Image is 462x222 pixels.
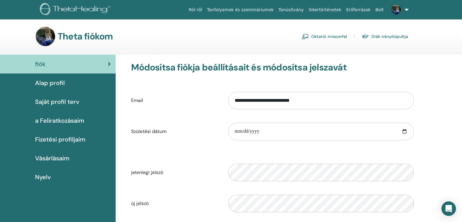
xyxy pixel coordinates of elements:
[58,31,113,42] h3: Theta fiókom
[306,4,344,15] a: Sikertörténetek
[127,198,224,209] label: új jelszó
[131,62,414,73] h3: Módosítsa fiókja beállításait és módosítsa jelszavát
[35,78,65,87] span: Alap profil
[205,4,276,15] a: Tanfolyamok és szemináriumok
[391,5,401,15] img: default.jpg
[344,4,373,15] a: Erőforrások
[276,4,306,15] a: Tanúsítvány
[127,95,224,106] label: Email
[35,116,84,125] span: a Feliratkozásaim
[302,34,309,39] img: chalkboard-teacher.svg
[35,172,51,182] span: Nyelv
[186,4,205,15] a: Ról ről
[36,27,55,46] img: default.jpg
[35,97,79,106] span: Saját profil terv
[441,201,456,216] div: Open Intercom Messenger
[127,167,224,178] label: jelenlegi jelszó
[302,32,347,41] a: Oktatói műszerfal
[35,135,85,144] span: Fizetési profiljaim
[362,34,369,39] img: graduation-cap.svg
[373,4,386,15] a: Bolt
[40,3,112,17] img: logo.png
[362,32,408,41] a: Diák irányítópultja
[35,154,69,163] span: Vásárlásaim
[35,60,46,69] span: fiók
[127,126,224,137] label: Születési dátum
